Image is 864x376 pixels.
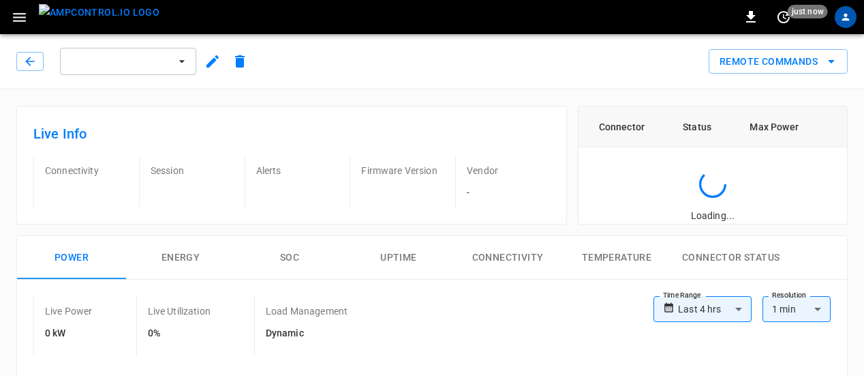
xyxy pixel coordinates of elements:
div: 1 min [762,296,831,322]
p: Live Utilization [148,304,211,318]
button: Connectivity [453,236,562,280]
div: Last 4 hrs [678,296,752,322]
label: Resolution [772,290,806,301]
th: Connector [578,106,665,147]
div: profile-icon [835,6,857,28]
label: Time Range [663,290,701,301]
h6: Live Info [33,123,550,145]
button: Connector Status [671,236,790,280]
p: Load Management [266,304,348,318]
div: remote commands options [709,49,848,74]
button: Power [17,236,126,280]
span: just now [788,5,828,18]
p: Session [151,164,234,177]
button: Uptime [344,236,453,280]
h6: 0% [148,326,211,341]
p: - [467,186,550,199]
h6: 0 kW [45,326,93,341]
table: connector table [578,106,847,147]
button: Remote Commands [709,49,848,74]
button: SOC [235,236,344,280]
h6: Dynamic [266,326,348,341]
p: Live Power [45,304,93,318]
button: Energy [126,236,235,280]
span: Loading... [691,210,735,221]
p: Connectivity [45,164,128,177]
p: Alerts [256,164,339,177]
p: Firmware Version [361,164,444,177]
th: Status [665,106,729,147]
p: Vendor [467,164,550,177]
img: ampcontrol.io logo [39,4,159,21]
button: Temperature [562,236,671,280]
button: set refresh interval [773,6,794,28]
th: Max Power [729,106,819,147]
